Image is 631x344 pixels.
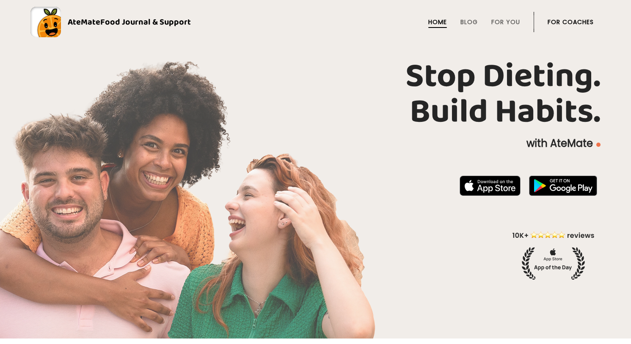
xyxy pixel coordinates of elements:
img: badge-download-google.png [529,176,597,196]
a: For Coaches [548,19,594,25]
img: badge-download-apple.svg [460,176,521,196]
div: AteMate [61,15,191,29]
a: For You [491,19,520,25]
span: Food Journal & Support [100,15,191,29]
p: with AteMate [30,137,601,150]
a: Home [428,19,447,25]
a: Blog [460,19,478,25]
img: home-hero-appoftheday.png [506,230,601,280]
a: AteMateFood Journal & Support [30,7,601,37]
h1: Stop Dieting. Build Habits. [30,59,601,130]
